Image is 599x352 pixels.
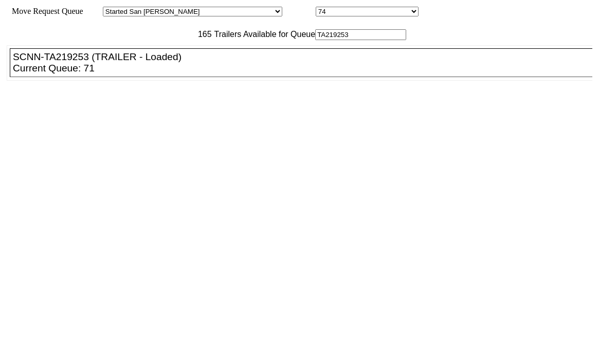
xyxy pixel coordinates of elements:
[193,30,212,39] span: 165
[315,29,406,40] input: Filter Available Trailers
[7,7,83,15] span: Move Request Queue
[284,7,314,15] span: Location
[13,51,598,63] div: SCNN-TA219253 (TRAILER - Loaded)
[212,30,316,39] span: Trailers Available for Queue
[85,7,101,15] span: Area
